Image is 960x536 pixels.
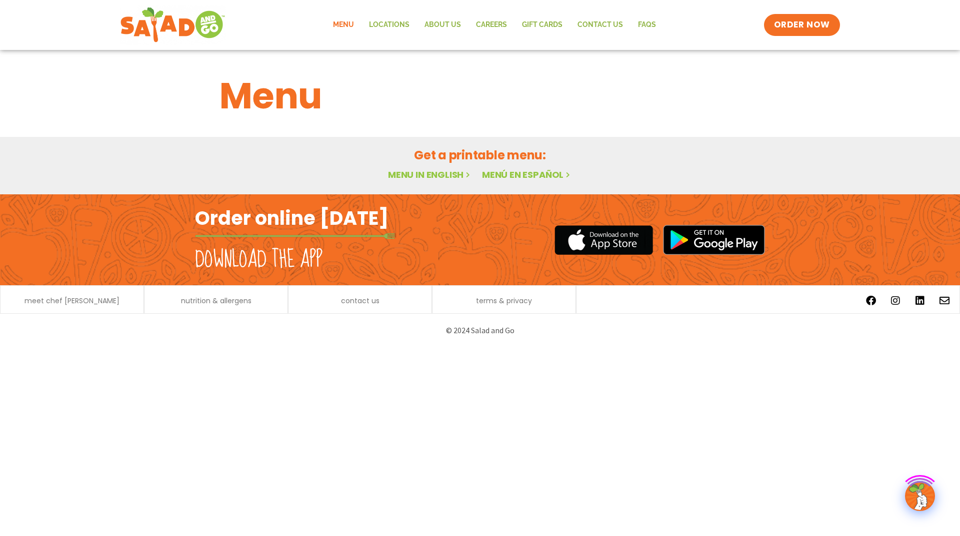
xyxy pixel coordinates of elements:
[200,324,760,337] p: © 2024 Salad and Go
[341,297,379,304] a: contact us
[219,146,740,164] h2: Get a printable menu:
[219,69,740,123] h1: Menu
[482,168,572,181] a: Menú en español
[514,13,570,36] a: GIFT CARDS
[417,13,468,36] a: About Us
[195,206,388,230] h2: Order online [DATE]
[195,246,322,274] h2: Download the app
[663,225,765,255] img: google_play
[388,168,472,181] a: Menu in English
[24,297,119,304] a: meet chef [PERSON_NAME]
[325,13,663,36] nav: Menu
[361,13,417,36] a: Locations
[195,233,395,239] img: fork
[476,297,532,304] a: terms & privacy
[764,14,840,36] a: ORDER NOW
[120,5,225,45] img: new-SAG-logo-768×292
[181,297,251,304] a: nutrition & allergens
[630,13,663,36] a: FAQs
[554,224,653,256] img: appstore
[468,13,514,36] a: Careers
[570,13,630,36] a: Contact Us
[325,13,361,36] a: Menu
[774,19,830,31] span: ORDER NOW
